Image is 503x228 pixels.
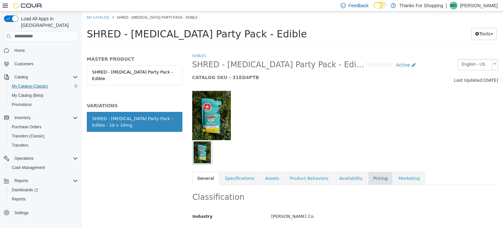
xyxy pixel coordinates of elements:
a: English - US [376,48,416,59]
button: Reports [12,177,31,185]
button: Operations [1,154,81,163]
span: Catalog [14,74,28,80]
a: Product Behaviors [203,160,252,174]
button: Catalog [1,73,81,82]
span: Feedback [348,2,368,9]
span: Industry [111,202,131,207]
span: My Catalog (Classic) [9,82,78,90]
button: Transfers (Classic) [7,132,81,141]
a: Settings [12,209,31,217]
div: Mac Gillis [450,2,457,10]
span: Reports [12,197,26,202]
a: Purchase Orders [9,123,44,131]
button: Promotions [7,100,81,109]
a: Home [12,47,28,54]
span: Customers [12,60,78,68]
a: Transfers (Classic) [9,132,47,140]
a: Reports [9,195,28,203]
span: English - US [376,48,407,58]
a: Assets [178,160,202,174]
a: Transfers [9,141,31,149]
button: My Catalog (Beta) [7,91,81,100]
a: Customers [12,60,36,68]
span: SHRED - [MEDICAL_DATA] Party Pack - Edible [35,3,116,8]
span: Customers [14,61,33,67]
h5: CATALOG SKU - 31ED4PTB [110,63,337,69]
span: Home [12,46,78,54]
span: Inventory [14,115,30,120]
span: Home [14,48,25,53]
img: Cova [13,2,43,9]
span: Cash Management [9,164,78,172]
button: Reports [1,176,81,185]
span: Load All Apps in [GEOGRAPHIC_DATA] [18,15,78,29]
span: Transfers (Classic) [12,134,45,139]
button: Reports [7,195,81,204]
span: Reports [12,177,78,185]
span: Transfers (Classic) [9,132,78,140]
button: Inventory [1,113,81,122]
button: Settings [1,208,81,217]
a: Promotions [9,101,34,109]
span: Cash Management [12,165,45,170]
a: Cash Management [9,164,47,172]
span: Reports [14,178,28,183]
small: [Variation] [284,51,310,56]
a: My Catalog (Classic) [9,82,51,90]
span: My Catalog (Beta) [12,93,44,98]
button: Customers [1,59,81,69]
a: Edibles [110,42,124,47]
span: Promotions [12,102,32,107]
span: My Catalog (Classic) [12,84,48,89]
button: Purchase Orders [7,122,81,132]
span: MG [450,2,456,10]
span: Last Updated: [372,66,402,71]
a: Pricing [286,160,311,174]
span: Active [314,51,328,56]
button: Catalog [12,73,30,81]
a: My Catalog [5,3,28,8]
span: Operations [12,155,78,162]
span: My Catalog (Beta) [9,92,78,99]
span: SHRED - [MEDICAL_DATA] Party Pack - Edible - 10 x 10mg [110,48,284,58]
a: SHRED - [MEDICAL_DATA] Party Pack - Edible [5,54,101,74]
span: Dashboards [9,186,78,194]
button: Operations [12,155,36,162]
span: Reports [9,195,78,203]
span: Settings [14,210,28,216]
button: My Catalog (Classic) [7,82,81,91]
span: Operations [14,156,34,161]
button: Home [1,46,81,55]
a: Availability [252,160,286,174]
span: Transfers [12,143,28,148]
span: Catalog [12,73,78,81]
span: Dashboards [12,187,38,193]
span: Promotions [9,101,78,109]
span: Purchase Orders [12,124,42,130]
div: Edibles [184,216,421,227]
button: Transfers [7,141,81,150]
button: Inventory [12,114,33,122]
div: SHRED - [MEDICAL_DATA] Party Pack - Edible - 10 x 10mg [10,104,95,117]
span: [DATE] [402,66,416,71]
span: Settings [12,208,78,217]
h2: Classification [111,181,416,191]
a: Dashboards [9,186,41,194]
p: | [446,2,447,10]
a: My Catalog (Beta) [9,92,46,99]
button: Cash Management [7,163,81,172]
div: [PERSON_NAME] Co. [184,199,421,211]
span: Purchase Orders [9,123,78,131]
p: Thanks For Shopping [399,2,443,10]
span: SHRED - [MEDICAL_DATA] Party Pack - Edible [5,17,225,28]
p: [PERSON_NAME] [460,2,498,10]
a: General [110,160,138,174]
input: Dark Mode [374,2,387,9]
button: Tools [390,16,415,29]
h5: VARIATIONS [5,91,101,97]
a: Dashboards [7,185,81,195]
a: Marketing [311,160,343,174]
span: Transfers [9,141,78,149]
h5: MASTER PRODUCT [5,45,101,51]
